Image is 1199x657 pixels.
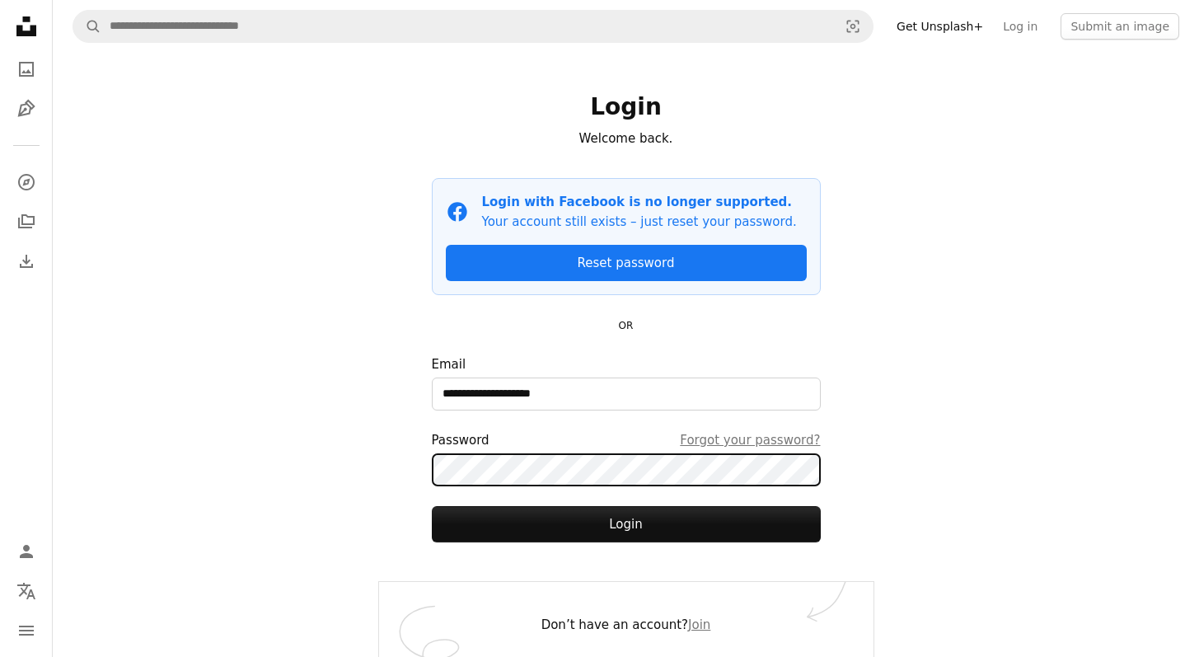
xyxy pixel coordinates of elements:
button: Login [432,506,821,542]
input: Email [432,378,821,411]
label: Email [432,354,821,411]
form: Find visuals sitewide [73,10,873,43]
a: Get Unsplash+ [887,13,993,40]
button: Visual search [833,11,873,42]
p: Login with Facebook is no longer supported. [482,192,797,212]
button: Language [10,575,43,608]
a: Home — Unsplash [10,10,43,46]
a: Join [688,617,710,632]
a: Log in / Sign up [10,535,43,568]
input: PasswordForgot your password? [432,453,821,486]
a: Illustrations [10,92,43,125]
a: Download History [10,245,43,278]
button: Menu [10,614,43,647]
a: Reset password [446,245,807,281]
a: Explore [10,166,43,199]
a: Log in [993,13,1047,40]
p: Welcome back. [432,129,821,148]
a: Collections [10,205,43,238]
p: Your account still exists – just reset your password. [482,212,797,232]
small: OR [619,320,634,331]
a: Photos [10,53,43,86]
button: Search Unsplash [73,11,101,42]
button: Submit an image [1061,13,1179,40]
a: Forgot your password? [680,430,820,450]
h1: Login [432,92,821,122]
div: Password [432,430,821,450]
